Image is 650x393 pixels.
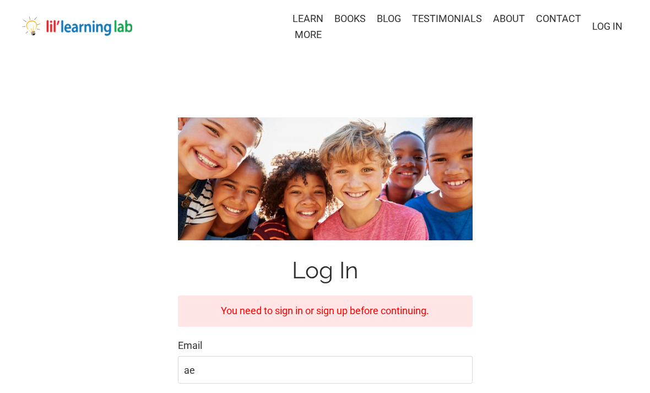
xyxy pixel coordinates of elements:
[178,295,473,327] div: You need to sign in or sign up before continuing.
[493,11,525,43] a: ABOUT
[592,20,622,32] a: LOG IN
[22,17,132,36] img: lil' learning lab
[412,11,482,43] a: TESTIMONIALS
[178,257,473,284] h1: Log In
[178,338,473,354] label: Email
[377,11,401,43] a: BLOG
[536,11,581,43] a: CONTACT
[334,11,366,43] a: BOOKS
[292,11,323,43] a: LEARN MORE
